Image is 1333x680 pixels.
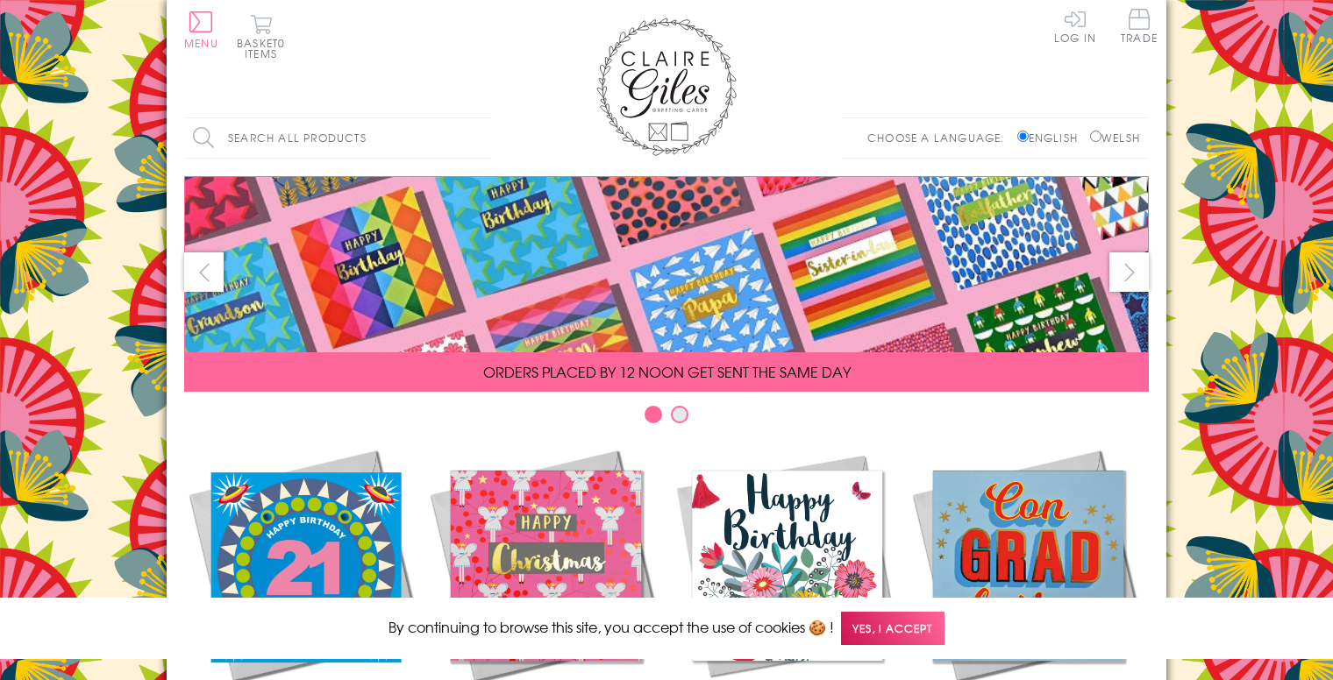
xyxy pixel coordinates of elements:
span: Trade [1121,9,1158,43]
p: Choose a language: [867,130,1014,145]
input: Welsh [1090,131,1101,142]
span: Yes, I accept [841,612,945,646]
input: Search all products [184,118,491,158]
img: Claire Giles Greetings Cards [596,18,737,156]
button: Menu [184,11,218,48]
button: prev [184,252,224,292]
span: Menu [184,35,218,51]
a: Log In [1054,9,1096,43]
input: Search [474,118,491,158]
button: Carousel Page 1 (Current Slide) [645,406,662,423]
label: Welsh [1090,130,1140,145]
label: English [1017,130,1087,145]
span: 0 items [245,35,285,61]
input: English [1017,131,1029,142]
button: Carousel Page 2 [671,406,688,423]
button: Basket0 items [237,14,285,59]
button: next [1109,252,1149,292]
a: Trade [1121,9,1158,46]
div: Carousel Pagination [184,405,1149,432]
span: ORDERS PLACED BY 12 NOON GET SENT THE SAME DAY [483,361,851,382]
